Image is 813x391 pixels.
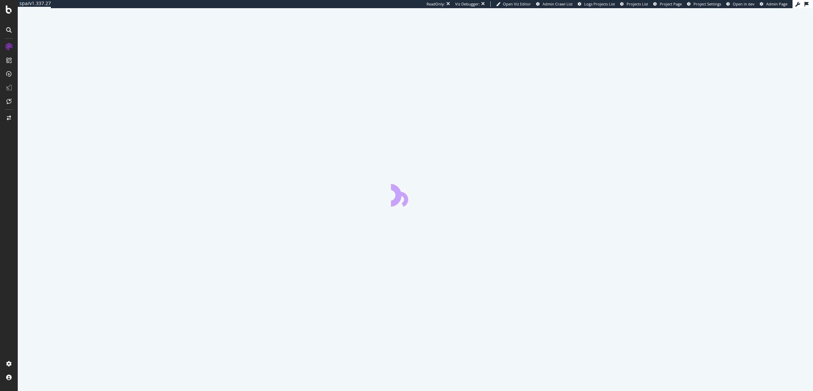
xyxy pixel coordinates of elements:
[693,1,721,6] span: Project Settings
[578,1,615,7] a: Logs Projects List
[503,1,531,6] span: Open Viz Editor
[584,1,615,6] span: Logs Projects List
[687,1,721,7] a: Project Settings
[496,1,531,7] a: Open Viz Editor
[455,1,480,7] div: Viz Debugger:
[620,1,648,7] a: Projects List
[726,1,755,7] a: Open in dev
[766,1,787,6] span: Admin Page
[391,182,440,207] div: animation
[426,1,445,7] div: ReadOnly:
[653,1,682,7] a: Project Page
[536,1,573,7] a: Admin Crawl List
[760,1,787,7] a: Admin Page
[627,1,648,6] span: Projects List
[660,1,682,6] span: Project Page
[543,1,573,6] span: Admin Crawl List
[733,1,755,6] span: Open in dev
